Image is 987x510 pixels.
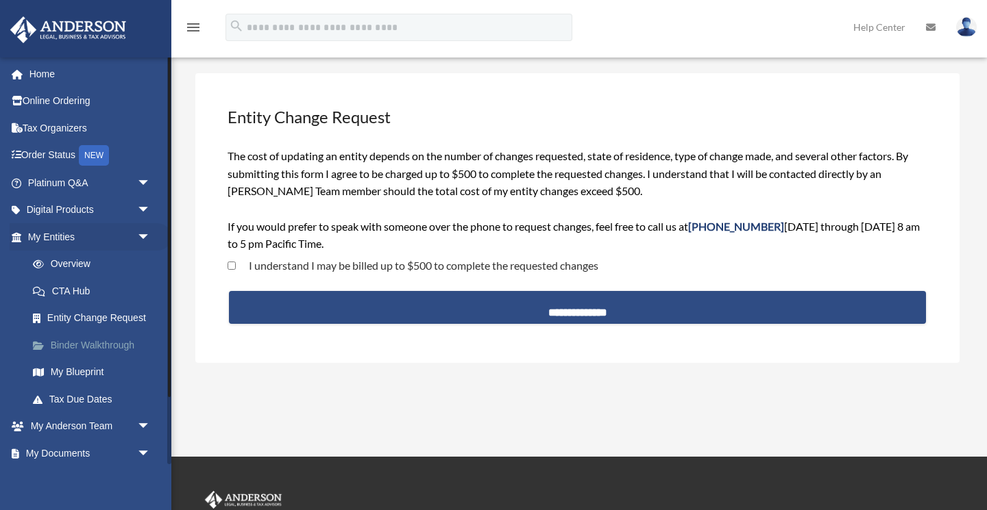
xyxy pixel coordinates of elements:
span: arrow_drop_down [137,413,164,441]
span: [PHONE_NUMBER] [688,220,784,233]
a: Overview [19,251,171,278]
a: menu [185,24,202,36]
a: CTA Hub [19,277,171,305]
a: My Blueprint [19,359,171,386]
span: arrow_drop_down [137,223,164,251]
div: NEW [79,145,109,166]
a: Tax Due Dates [19,385,171,413]
a: Binder Walkthrough [19,331,171,359]
a: Online Ordering [10,88,171,115]
a: Order StatusNEW [10,142,171,170]
a: My Entitiesarrow_drop_down [10,223,171,251]
a: Platinum Q&Aarrow_drop_down [10,169,171,196]
img: User Pic [956,17,977,37]
a: Home [10,60,171,88]
i: menu [185,19,202,36]
span: The cost of updating an entity depends on the number of changes requested, state of residence, ty... [228,149,920,250]
a: Tax Organizers [10,114,171,142]
i: search [229,18,244,34]
a: Digital Productsarrow_drop_down [10,196,171,224]
img: Anderson Advisors Platinum Portal [202,491,284,509]
span: arrow_drop_down [137,439,164,468]
a: My Anderson Teamarrow_drop_down [10,413,171,440]
span: arrow_drop_down [137,196,164,225]
span: arrow_drop_down [137,169,164,197]
img: Anderson Advisors Platinum Portal [6,16,130,43]
label: I understand I may be billed up to $500 to complete the requested changes [236,260,598,271]
a: Entity Change Request [19,305,164,332]
a: My Documentsarrow_drop_down [10,439,171,467]
h3: Entity Change Request [226,104,929,130]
